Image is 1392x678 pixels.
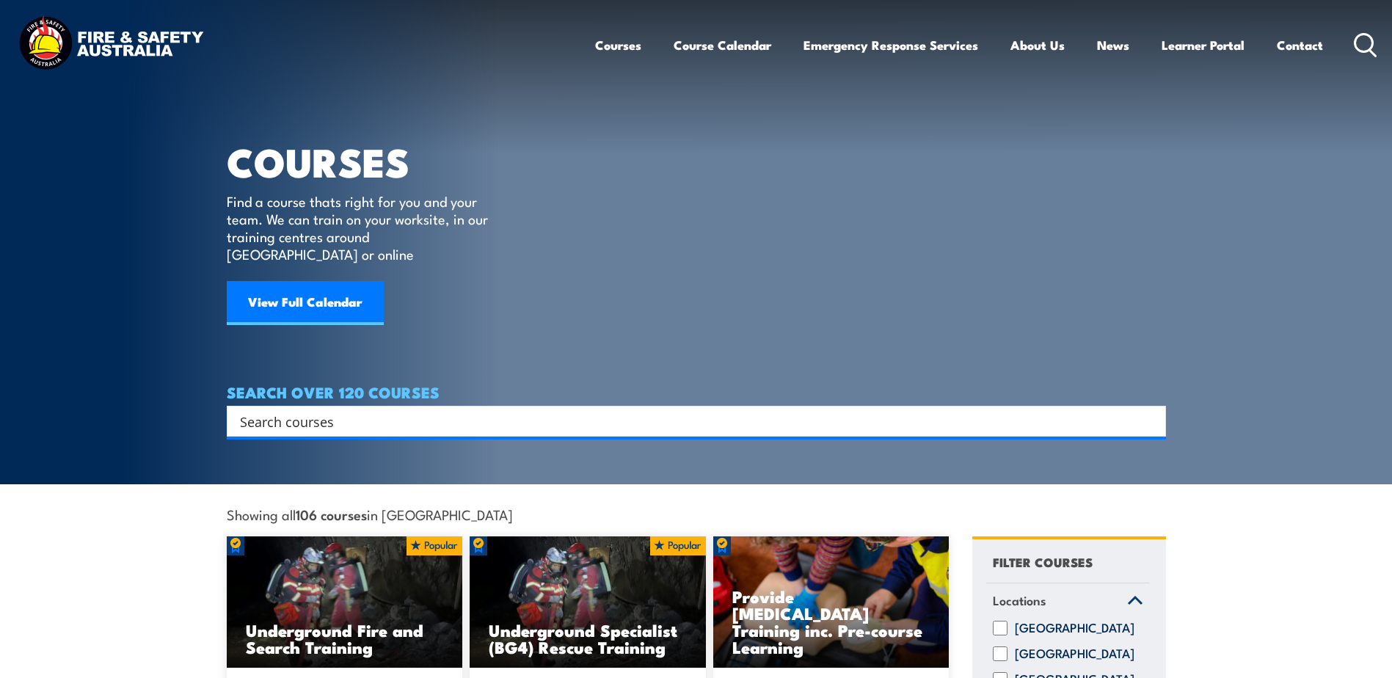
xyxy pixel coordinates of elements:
h4: SEARCH OVER 120 COURSES [227,384,1166,400]
img: Low Voltage Rescue and Provide CPR [713,536,950,668]
a: Courses [595,26,641,65]
input: Search input [240,410,1134,432]
label: [GEOGRAPHIC_DATA] [1015,621,1134,635]
h1: COURSES [227,144,509,178]
h4: FILTER COURSES [993,552,1093,572]
a: Locations [986,583,1150,621]
span: Locations [993,591,1046,610]
form: Search form [243,411,1137,431]
a: News [1097,26,1129,65]
a: View Full Calendar [227,281,384,325]
a: Underground Specialist (BG4) Rescue Training [470,536,706,668]
button: Search magnifier button [1140,411,1161,431]
a: Underground Fire and Search Training [227,536,463,668]
strong: 106 courses [296,504,367,524]
a: Provide [MEDICAL_DATA] Training inc. Pre-course Learning [713,536,950,668]
label: [GEOGRAPHIC_DATA] [1015,646,1134,661]
h3: Underground Specialist (BG4) Rescue Training [489,621,687,655]
span: Showing all in [GEOGRAPHIC_DATA] [227,506,513,522]
h3: Underground Fire and Search Training [246,621,444,655]
img: Underground mine rescue [227,536,463,668]
a: About Us [1010,26,1065,65]
a: Course Calendar [674,26,771,65]
a: Learner Portal [1162,26,1245,65]
img: Underground mine rescue [470,536,706,668]
a: Contact [1277,26,1323,65]
p: Find a course thats right for you and your team. We can train on your worksite, in our training c... [227,192,495,263]
a: Emergency Response Services [804,26,978,65]
h3: Provide [MEDICAL_DATA] Training inc. Pre-course Learning [732,588,930,655]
